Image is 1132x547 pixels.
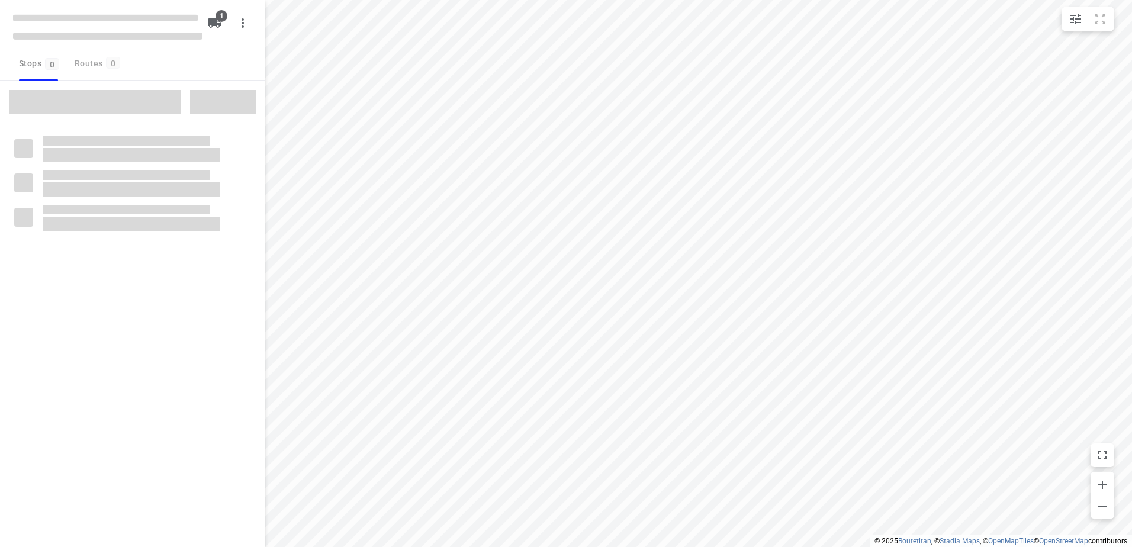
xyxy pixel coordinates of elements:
[898,537,931,545] a: Routetitan
[874,537,1127,545] li: © 2025 , © , © © contributors
[940,537,980,545] a: Stadia Maps
[988,537,1034,545] a: OpenMapTiles
[1039,537,1088,545] a: OpenStreetMap
[1062,7,1114,31] div: small contained button group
